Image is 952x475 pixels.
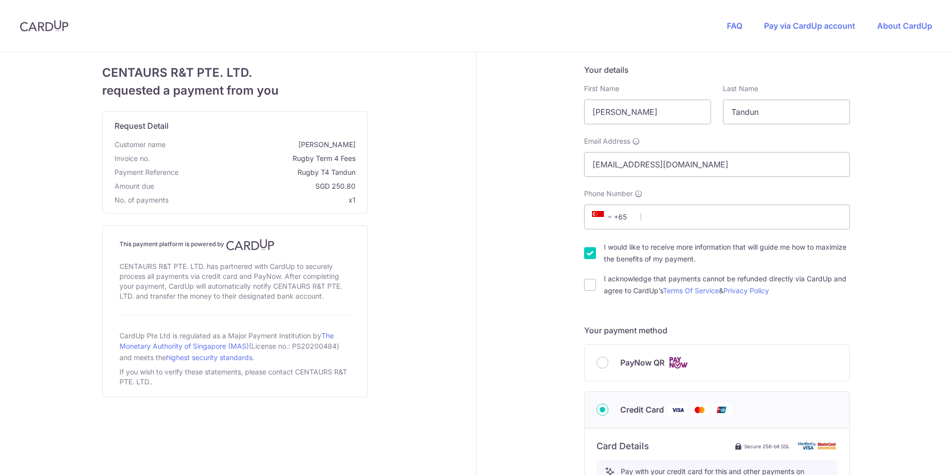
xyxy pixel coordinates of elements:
div: CENTAURS R&T PTE. LTD. has partnered with CardUp to securely process all payments via credit card... [119,260,351,303]
span: x1 [349,196,356,204]
div: Credit Card Visa Mastercard Union Pay [596,404,837,416]
span: Secure 256-bit SSL [744,442,790,450]
span: translation missing: en.request_detail [115,121,169,131]
a: Terms Of Service [663,286,719,295]
span: translation missing: en.payment_reference [115,168,178,176]
div: CardUp Pte Ltd is regulated as a Major Payment Institution by (License no.: PS20200484) and meets... [119,327,351,365]
img: Mastercard [690,404,710,416]
span: Invoice no. [115,154,150,163]
span: SGD 250.80 [158,181,356,191]
h4: This payment platform is powered by [119,239,351,251]
span: Rugby T4 Tandun [182,167,356,177]
span: CENTAURS R&T PTE. LTD. [102,64,368,82]
h5: Your details [584,64,850,76]
span: requested a payment from you [102,82,368,100]
h6: Card Details [596,440,649,452]
label: I would like to receive more information that will guide me how to maximize the benefits of my pa... [604,241,850,265]
span: Email Address [584,136,630,146]
img: Visa [668,404,688,416]
h5: Your payment method [584,324,850,336]
span: PayNow QR [620,357,664,369]
a: FAQ [727,21,742,31]
input: Last name [723,100,850,124]
span: Customer name [115,140,166,150]
span: Credit Card [620,404,664,416]
img: card secure [798,442,837,450]
span: +65 [589,211,634,223]
label: Last Name [723,84,758,94]
img: Union Pay [712,404,731,416]
label: First Name [584,84,619,94]
a: Pay via CardUp account [764,21,855,31]
label: I acknowledge that payments cannot be refunded directly via CardUp and agree to CardUp’s & [604,273,850,297]
input: First name [584,100,711,124]
a: Privacy Policy [723,286,769,295]
span: Phone Number [584,189,633,199]
div: If you wish to verify these statements, please contact CENTAURS R&T PTE. LTD.. [119,365,351,389]
span: +65 [592,211,616,223]
span: No. of payments [115,195,169,205]
img: CardUp [226,239,275,251]
span: Rugby Term 4 Fees [154,154,356,163]
a: About CardUp [877,21,932,31]
img: Cards logo [668,357,688,369]
a: highest security standards [166,353,252,362]
div: PayNow QR Cards logo [596,357,837,369]
img: CardUp [20,20,68,32]
span: [PERSON_NAME] [170,140,356,150]
span: Amount due [115,181,154,191]
input: Email address [584,152,850,177]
